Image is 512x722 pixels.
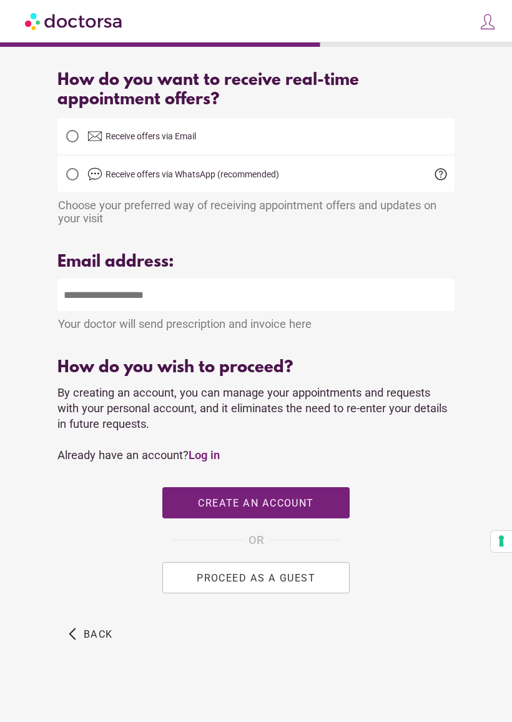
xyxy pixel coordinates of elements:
[198,497,313,509] span: Create an account
[57,386,447,462] span: By creating an account, you can manage your appointments and requests with your personal account,...
[433,167,448,182] span: help
[162,487,350,518] button: Create an account
[491,531,512,552] button: Your consent preferences for tracking technologies
[87,167,102,182] img: chat
[57,253,454,272] div: Email address:
[57,359,454,378] div: How do you wish to proceed?
[249,531,264,549] span: OR
[57,71,454,110] div: How do you want to receive real-time appointment offers?
[57,192,454,225] div: Choose your preferred way of receiving appointment offers and updates on your visit
[162,562,350,593] button: PROCEED AS A GUEST
[84,628,113,640] span: Back
[64,618,118,650] button: arrow_back_ios Back
[106,169,279,179] span: Receive offers via WhatsApp (recommended)
[57,311,454,330] div: Your doctor will send prescription and invoice here
[106,131,196,141] span: Receive offers via Email
[189,448,220,462] a: Log in
[479,13,496,31] img: icons8-customer-100.png
[87,129,102,144] img: email
[197,571,315,583] span: PROCEED AS A GUEST
[25,7,124,35] img: Doctorsa.com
